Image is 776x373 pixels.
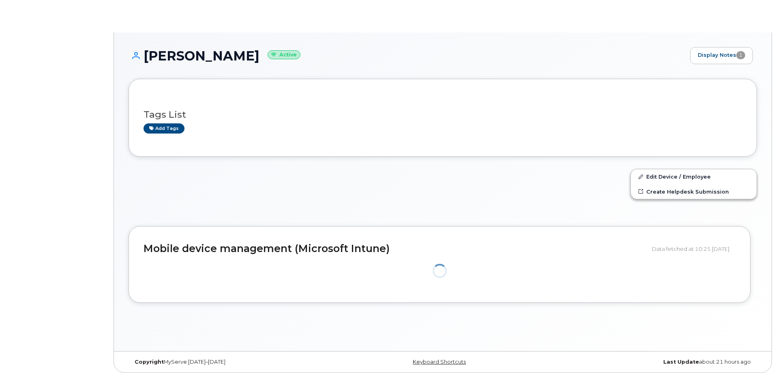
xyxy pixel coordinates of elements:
[144,123,184,134] a: Add tags
[547,359,757,365] div: about 21 hours ago
[135,359,164,365] strong: Copyright
[268,50,300,60] small: Active
[631,169,757,184] a: Edit Device / Employee
[144,243,646,254] h2: Mobile device management (Microsoft Intune)
[129,359,338,365] div: MyServe [DATE]–[DATE]
[129,49,686,63] h1: [PERSON_NAME]
[413,359,466,365] a: Keyboard Shortcuts
[631,184,757,199] a: Create Helpdesk Submission
[652,241,735,257] div: Data fetched at 10:25 [DATE]
[663,359,699,365] strong: Last Update
[736,51,745,59] span: 1
[690,47,753,64] a: Display Notes1
[144,110,742,120] h3: Tags List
